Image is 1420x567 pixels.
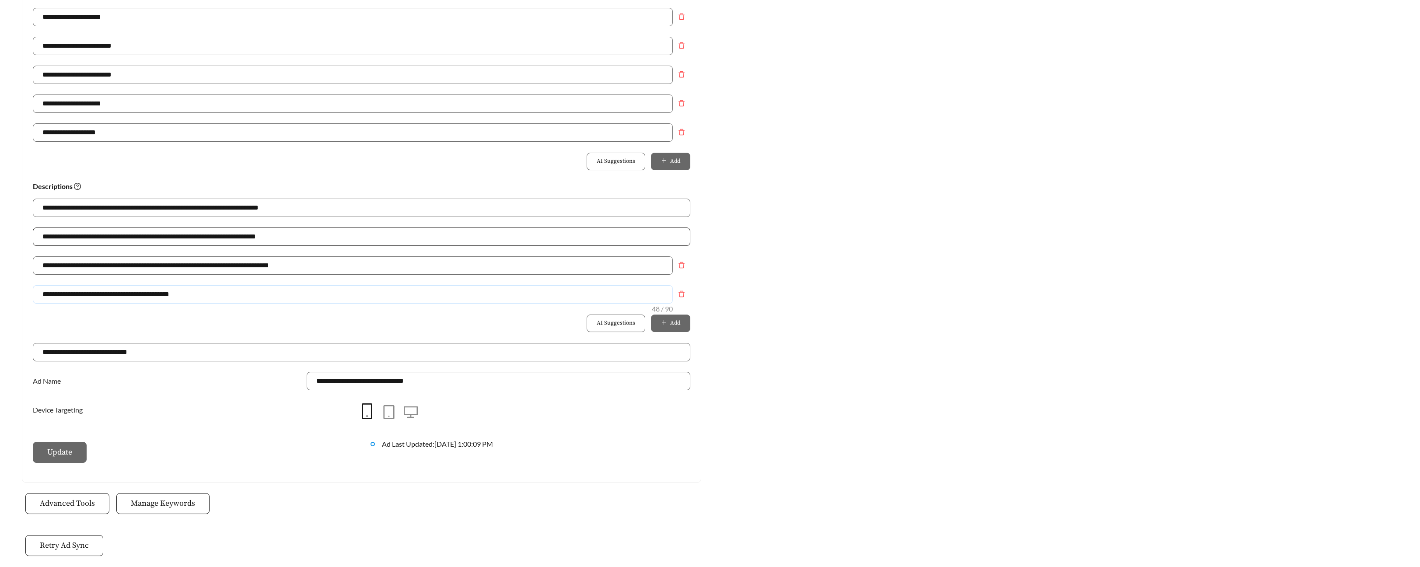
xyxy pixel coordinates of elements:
[651,153,690,170] button: plusAdd
[356,401,378,423] button: mobile
[673,37,690,54] button: Remove field
[33,372,65,390] label: Ad Name
[25,535,103,556] button: Retry Ad Sync
[25,493,109,514] button: Advanced Tools
[651,315,690,332] button: plusAdd
[673,66,690,83] button: Remove field
[40,539,89,551] span: Retry Ad Sync
[40,497,95,509] span: Advanced Tools
[33,343,690,361] input: Website
[404,405,418,419] span: desktop
[673,129,690,136] span: delete
[673,100,690,107] span: delete
[673,13,690,20] span: delete
[116,493,210,514] button: Manage Keywords
[673,8,690,25] button: Remove field
[597,157,635,166] span: AI Suggestions
[597,319,635,328] span: AI Suggestions
[587,153,645,170] button: AI Suggestions
[673,123,690,141] button: Remove field
[673,94,690,112] button: Remove field
[673,256,690,274] button: Remove field
[378,402,400,423] button: tablet
[382,439,691,460] div: Ad Last Updated: [DATE] 1:00:09 PM
[673,262,690,269] span: delete
[673,290,690,297] span: delete
[673,71,690,78] span: delete
[131,497,195,509] span: Manage Keywords
[307,372,690,390] input: Ad Name
[673,42,690,49] span: delete
[382,405,396,419] span: tablet
[673,285,690,303] button: Remove field
[74,183,81,190] span: question-circle
[33,401,87,419] label: Device Targeting
[400,402,422,423] button: desktop
[359,403,375,419] span: mobile
[587,315,645,332] button: AI Suggestions
[33,182,81,190] strong: Descriptions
